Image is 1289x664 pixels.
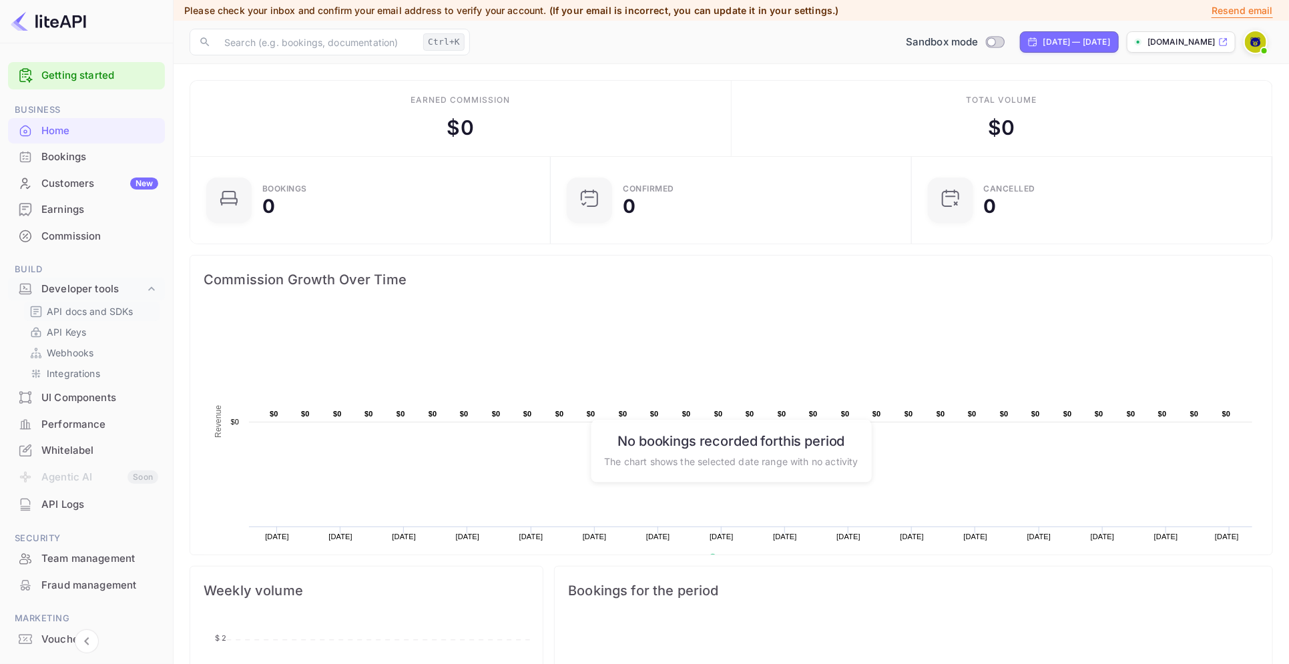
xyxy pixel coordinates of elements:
[1043,36,1110,48] div: [DATE] — [DATE]
[8,262,165,277] span: Build
[411,94,510,106] div: Earned commission
[650,410,659,418] text: $0
[1063,410,1072,418] text: $0
[906,35,979,50] span: Sandbox mode
[41,390,158,406] div: UI Components
[41,123,158,139] div: Home
[8,492,165,517] a: API Logs
[8,171,165,197] div: CustomersNew
[984,197,997,216] div: 0
[8,627,165,651] a: Vouchers
[41,229,158,244] div: Commission
[423,33,465,51] div: Ctrl+K
[24,302,160,321] div: API docs and SDKs
[968,410,977,418] text: $0
[130,178,158,190] div: New
[270,410,278,418] text: $0
[364,410,373,418] text: $0
[1127,410,1135,418] text: $0
[984,185,1036,193] div: CANCELLED
[555,410,564,418] text: $0
[41,551,158,567] div: Team management
[722,554,756,563] text: Revenue
[11,11,86,32] img: LiteAPI logo
[447,113,474,143] div: $ 0
[623,185,674,193] div: Confirmed
[8,118,165,144] div: Home
[301,410,310,418] text: $0
[966,94,1037,106] div: Total volume
[41,202,158,218] div: Earnings
[262,185,307,193] div: Bookings
[1091,533,1115,541] text: [DATE]
[460,410,469,418] text: $0
[682,410,691,418] text: $0
[29,346,154,360] a: Webhooks
[746,410,754,418] text: $0
[492,410,501,418] text: $0
[619,410,627,418] text: $0
[604,433,858,449] h6: No bookings recorded for this period
[587,410,595,418] text: $0
[8,546,165,571] a: Team management
[1245,31,1266,53] img: Klook .
[8,103,165,117] span: Business
[8,385,165,410] a: UI Components
[8,118,165,143] a: Home
[41,282,145,297] div: Developer tools
[1154,533,1178,541] text: [DATE]
[1095,410,1103,418] text: $0
[519,533,543,541] text: [DATE]
[47,346,93,360] p: Webhooks
[214,405,224,438] text: Revenue
[1031,410,1040,418] text: $0
[900,35,1009,50] div: Switch to Production mode
[204,580,529,601] span: Weekly volume
[8,531,165,546] span: Security
[8,224,165,250] div: Commission
[24,322,160,342] div: API Keys
[568,580,1259,601] span: Bookings for the period
[872,410,881,418] text: $0
[41,578,158,593] div: Fraud management
[29,304,154,318] a: API docs and SDKs
[1212,3,1273,18] p: Resend email
[47,304,134,318] p: API docs and SDKs
[8,385,165,411] div: UI Components
[646,533,670,541] text: [DATE]
[8,412,165,438] div: Performance
[773,533,797,541] text: [DATE]
[905,410,913,418] text: $0
[230,418,239,426] text: $0
[215,634,226,643] tspan: $ 2
[8,224,165,248] a: Commission
[24,364,160,383] div: Integrations
[1215,533,1239,541] text: [DATE]
[333,410,342,418] text: $0
[8,278,165,301] div: Developer tools
[392,533,416,541] text: [DATE]
[8,62,165,89] div: Getting started
[1190,410,1199,418] text: $0
[714,410,723,418] text: $0
[809,410,818,418] text: $0
[964,533,988,541] text: [DATE]
[41,68,158,83] a: Getting started
[778,410,786,418] text: $0
[1158,410,1167,418] text: $0
[937,410,945,418] text: $0
[1020,31,1119,53] div: Click to change the date range period
[583,533,607,541] text: [DATE]
[75,629,99,653] button: Collapse navigation
[1000,410,1009,418] text: $0
[265,533,289,541] text: [DATE]
[29,366,154,380] a: Integrations
[41,417,158,432] div: Performance
[41,497,158,513] div: API Logs
[710,533,734,541] text: [DATE]
[1147,36,1216,48] p: [DOMAIN_NAME]
[8,573,165,597] a: Fraud management
[397,410,405,418] text: $0
[204,269,1259,290] span: Commission Growth Over Time
[8,438,165,464] div: Whitelabel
